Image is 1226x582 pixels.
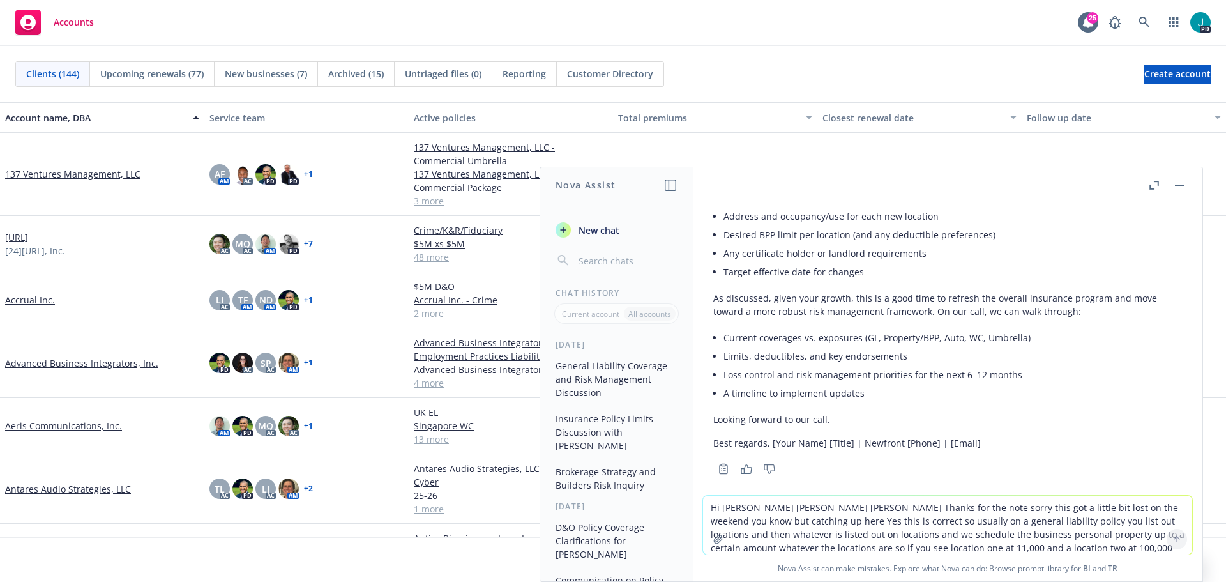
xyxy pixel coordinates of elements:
[414,433,608,446] a: 13 more
[414,141,608,167] a: 137 Ventures Management, LLC - Commercial Umbrella
[215,482,225,496] span: TL
[278,416,299,436] img: photo
[235,237,250,250] span: MQ
[304,171,313,178] a: + 1
[713,413,1182,426] p: Looking forward to our call.
[10,4,99,40] a: Accounts
[414,419,608,433] a: Singapore WC
[209,416,230,436] img: photo
[5,244,65,257] span: [24][URL], Inc.
[232,353,253,373] img: photo
[718,463,729,475] svg: Copy to clipboard
[567,67,653,80] span: Customer Directory
[414,489,608,502] a: 25-26
[1087,12,1098,24] div: 25
[204,102,409,133] button: Service team
[817,102,1022,133] button: Closest renewal date
[255,234,276,254] img: photo
[304,296,313,304] a: + 1
[5,111,185,125] div: Account name, DBA
[723,226,1182,244] li: Desired BPP limit per location (and any deductible preferences)
[278,290,299,310] img: photo
[5,482,131,496] a: Antares Audio Strategies, LLC
[278,164,299,185] img: photo
[540,339,693,350] div: [DATE]
[1144,62,1211,86] span: Create account
[238,293,248,307] span: TF
[698,555,1197,581] span: Nova Assist can make mistakes. Explore what Nova can do: Browse prompt library for and
[209,234,230,254] img: photo
[1083,563,1091,574] a: BI
[613,102,817,133] button: Total premiums
[1190,12,1211,33] img: photo
[5,231,28,244] a: [URL]
[1161,10,1186,35] a: Switch app
[100,67,204,80] span: Upcoming renewals (77)
[562,309,619,319] p: Current account
[215,167,225,181] span: AF
[1022,102,1226,133] button: Follow up date
[723,207,1182,226] li: Address and occupancy/use for each new location
[550,461,683,496] button: Brokerage Strategy and Builders Risk Inquiry
[1108,563,1117,574] a: TR
[259,293,273,307] span: ND
[414,111,608,125] div: Active policies
[209,353,230,373] img: photo
[723,347,1182,365] li: Limits, deductibles, and key endorsements
[1144,65,1211,84] a: Create account
[255,164,276,185] img: photo
[713,291,1182,318] p: As discussed, given your growth, this is a good time to refresh the overall insurance program and...
[262,482,269,496] span: LI
[822,111,1003,125] div: Closest renewal date
[414,376,608,390] a: 4 more
[5,293,55,307] a: Accrual Inc.
[414,280,608,293] a: $5M D&O
[232,416,253,436] img: photo
[414,194,608,208] a: 3 more
[414,363,608,376] a: Advanced Business Integrators, Inc. - Cyber
[304,422,313,430] a: + 1
[723,384,1182,402] li: A timeline to implement updates
[225,67,307,80] span: New businesses (7)
[414,532,608,545] a: Antiva Biosciences, Inc. - Local Placement
[304,485,313,493] a: + 2
[414,502,608,516] a: 1 more
[278,234,299,254] img: photo
[550,408,683,456] button: Insurance Policy Limits Discussion with [PERSON_NAME]
[232,164,253,185] img: photo
[414,250,608,264] a: 48 more
[304,359,313,367] a: + 1
[414,224,608,237] a: Crime/K&R/Fiduciary
[414,307,608,320] a: 2 more
[414,293,608,307] a: Accrual Inc. - Crime
[713,436,1182,450] p: Best regards, [Your Name] [Title] | Newfront [Phone] | [Email]
[556,178,616,192] h1: Nova Assist
[414,167,608,194] a: 137 Ventures Management, LLC - Commercial Package
[26,67,79,80] span: Clients (144)
[1131,10,1157,35] a: Search
[414,336,608,363] a: Advanced Business Integrators, Inc. - Employment Practices Liability
[723,244,1182,263] li: Any certificate holder or landlord requirements
[258,419,273,433] span: MQ
[618,111,798,125] div: Total premiums
[414,462,608,489] a: Antares Audio Strategies, LLC - E&O with Cyber
[723,263,1182,281] li: Target effective date for changes
[5,167,140,181] a: 137 Ventures Management, LLC
[5,419,122,433] a: Aeris Communications, Inc.
[304,240,313,248] a: + 7
[232,479,253,499] img: photo
[209,111,404,125] div: Service team
[278,479,299,499] img: photo
[328,67,384,80] span: Archived (15)
[723,365,1182,384] li: Loss control and risk management priorities for the next 6–12 months
[54,17,94,27] span: Accounts
[628,309,671,319] p: All accounts
[5,356,158,370] a: Advanced Business Integrators, Inc.
[216,293,223,307] span: LI
[409,102,613,133] button: Active policies
[261,356,271,370] span: SP
[414,237,608,250] a: $5M xs $5M
[550,517,683,565] button: D&O Policy Coverage Clarifications for [PERSON_NAME]
[1102,10,1128,35] a: Report a Bug
[759,460,780,478] button: Thumbs down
